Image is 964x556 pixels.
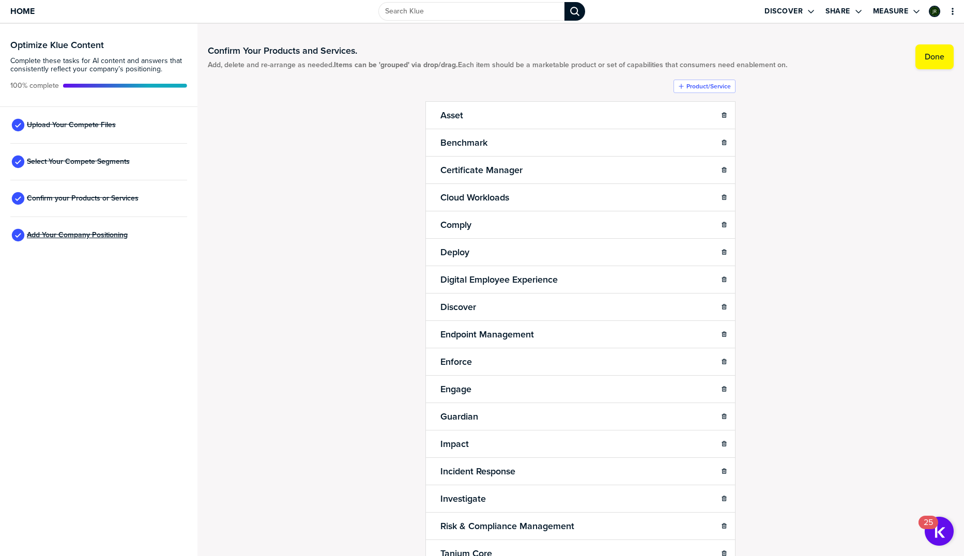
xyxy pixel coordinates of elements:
li: Risk & Compliance Management [425,512,736,540]
li: Digital Employee Experience [425,266,736,294]
span: Active [10,82,59,90]
strong: Items can be 'grouped' via drop/drag. [334,59,458,70]
img: ffeb0fd7ea0c0fa2a4a84ebab9fd2bb3-sml.png [930,7,939,16]
h3: Optimize Klue Content [10,40,187,50]
h2: Comply [438,218,473,232]
li: Endpoint Management [425,320,736,348]
h2: Endpoint Management [438,327,536,342]
label: Measure [873,7,909,16]
li: Certificate Manager [425,156,736,184]
label: Share [825,7,850,16]
label: Done [925,52,944,62]
h2: Investigate [438,491,488,506]
li: Deploy [425,238,736,266]
li: Engage [425,375,736,403]
h2: Incident Response [438,464,517,478]
li: Impact [425,430,736,458]
li: Incident Response [425,457,736,485]
h2: Guardian [438,409,480,424]
li: Investigate [425,485,736,513]
h2: Impact [438,437,471,451]
li: Discover [425,293,736,321]
h2: Risk & Compliance Management [438,519,576,533]
span: Home [10,7,35,16]
h2: Enforce [438,354,474,369]
h2: Digital Employee Experience [438,272,560,287]
button: Open Resource Center, 25 new notifications [925,517,954,546]
span: Confirm your Products or Services [27,194,139,203]
h2: Cloud Workloads [438,190,511,205]
span: Add, delete and re-arrange as needed. Each item should be a marketable product or set of capabili... [208,61,787,69]
a: Edit Profile [928,5,941,18]
span: Upload Your Compete Files [27,121,116,129]
span: Select Your Compete Segments [27,158,130,166]
div: 25 [924,522,933,536]
button: Done [915,44,954,69]
li: Enforce [425,348,736,376]
h1: Confirm Your Products and Services. [208,44,787,57]
h2: Engage [438,382,473,396]
label: Product/Service [686,82,731,90]
h2: Deploy [438,245,471,259]
h2: Certificate Manager [438,163,525,177]
li: Benchmark [425,129,736,157]
button: Product/Service [674,80,736,93]
h2: Asset [438,108,465,122]
li: Guardian [425,403,736,430]
h2: Benchmark [438,135,489,150]
li: Asset [425,101,736,129]
li: Comply [425,211,736,239]
div: Jacob Rutski [929,6,940,17]
span: Add Your Company Positioning [27,231,128,239]
div: Search Klue [564,2,585,21]
li: Cloud Workloads [425,183,736,211]
h2: Discover [438,300,478,314]
input: Search Klue [378,2,564,21]
label: Discover [764,7,803,16]
span: Complete these tasks for AI content and answers that consistently reflect your company’s position... [10,57,187,73]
